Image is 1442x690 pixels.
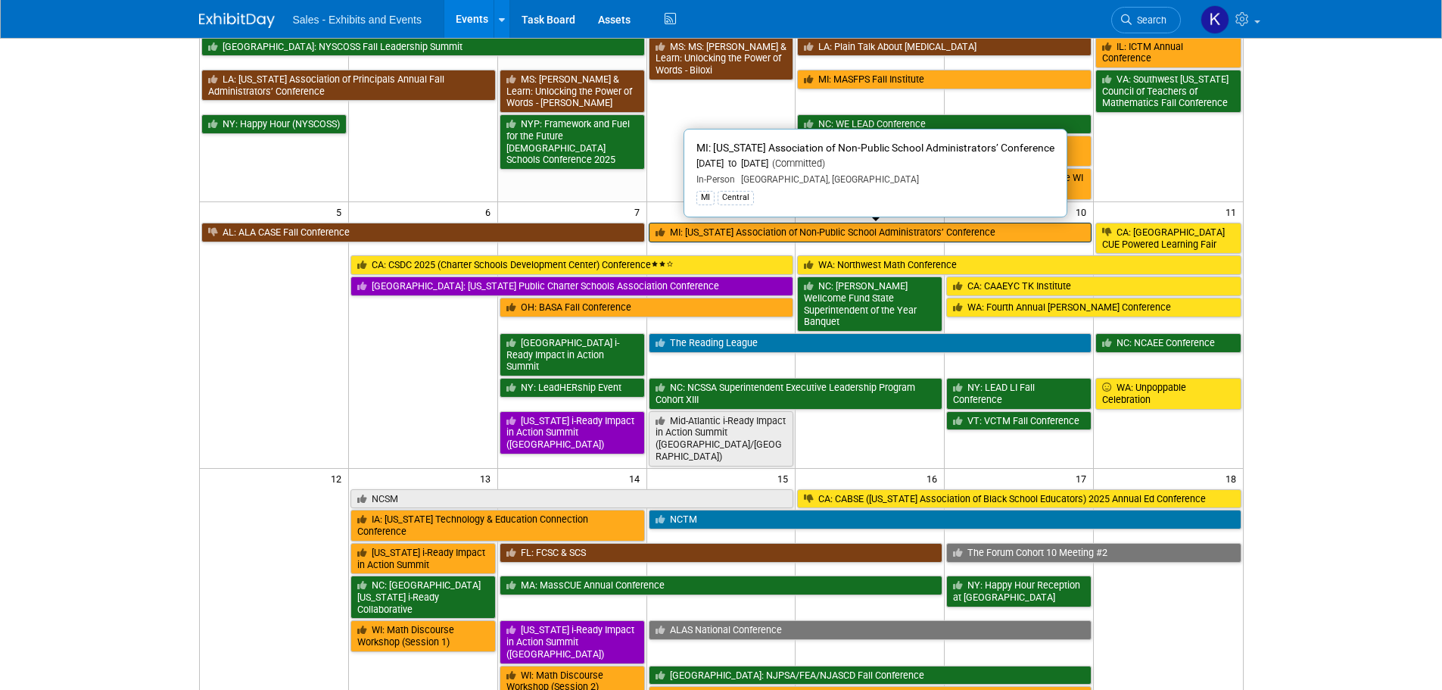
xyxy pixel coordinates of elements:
a: The Reading League [649,333,1092,353]
span: 17 [1074,469,1093,488]
div: Central [718,191,754,205]
a: ALAS National Conference [649,620,1092,640]
a: [GEOGRAPHIC_DATA] i-Ready Impact in Action Summit [500,333,645,376]
span: Search [1132,14,1166,26]
a: [GEOGRAPHIC_DATA]: [US_STATE] Public Charter Schools Association Conference [350,276,794,296]
a: NC: NCAEE Conference [1095,333,1241,353]
span: In-Person [696,174,735,185]
a: NCTM [649,510,1241,529]
span: 6 [484,202,497,221]
a: OH: BASA Fall Conference [500,298,794,317]
img: Kara Haven [1201,5,1229,34]
a: NCSM [350,489,794,509]
a: IA: [US_STATE] Technology & Education Connection Conference [350,510,645,541]
a: MI: [US_STATE] Association of Non-Public School Administrators’ Conference [649,223,1092,242]
a: IL: ICTM Annual Conference [1095,37,1241,68]
a: [US_STATE] i-Ready Impact in Action Summit ([GEOGRAPHIC_DATA]) [500,620,645,663]
a: CA: CABSE ([US_STATE] Association of Black School Educators) 2025 Annual Ed Conference [797,489,1241,509]
a: [US_STATE] i-Ready Impact in Action Summit ([GEOGRAPHIC_DATA]) [500,411,645,454]
span: 14 [628,469,646,488]
div: MI [696,191,715,205]
span: 16 [925,469,944,488]
a: The Forum Cohort 10 Meeting #2 [946,543,1241,563]
span: [GEOGRAPHIC_DATA], [GEOGRAPHIC_DATA] [735,174,919,185]
a: NYP: Framework and Fuel for the Future [DEMOGRAPHIC_DATA] Schools Conference 2025 [500,114,645,170]
a: NY: Happy Hour Reception at [GEOGRAPHIC_DATA] [946,576,1092,607]
div: [DATE] to [DATE] [696,158,1054,170]
a: [GEOGRAPHIC_DATA]: NYSCOSS Fall Leadership Summit [201,37,645,57]
a: CA: CAAEYC TK Institute [946,276,1241,296]
a: MS: MS: [PERSON_NAME] & Learn: Unlocking the Power of Words - Biloxi [649,37,794,80]
span: 18 [1224,469,1243,488]
span: Sales - Exhibits and Events [293,14,422,26]
a: CA: CSDC 2025 (Charter Schools Development Center) Conference [350,255,794,275]
a: FL: FCSC & SCS [500,543,943,563]
a: MS: [PERSON_NAME] & Learn: Unlocking the Power of Words - [PERSON_NAME] [500,70,645,113]
a: MA: MassCUE Annual Conference [500,576,943,595]
a: VT: VCTM Fall Conference [946,411,1092,431]
img: ExhibitDay [199,13,275,28]
a: NY: LEAD LI Fall Conference [946,378,1092,409]
span: 7 [633,202,646,221]
a: WA: Unpoppable Celebration [1095,378,1241,409]
span: 10 [1074,202,1093,221]
a: AL: ALA CASE Fall Conference [201,223,645,242]
span: 11 [1224,202,1243,221]
span: 12 [329,469,348,488]
span: 5 [335,202,348,221]
a: MI: MASFPS Fall Institute [797,70,1092,89]
a: [GEOGRAPHIC_DATA]: NJPSA/FEA/NJASCD Fall Conference [649,666,1092,685]
a: [US_STATE] i-Ready Impact in Action Summit [350,543,496,574]
a: NC: WE LEAD Conference [797,114,1092,134]
span: 13 [478,469,497,488]
a: WI: Math Discourse Workshop (Session 1) [350,620,496,651]
a: Mid-Atlantic i-Ready Impact in Action Summit ([GEOGRAPHIC_DATA]/[GEOGRAPHIC_DATA]) [649,411,794,467]
span: (Committed) [768,158,825,169]
a: LA: Plain Talk About [MEDICAL_DATA] [797,37,1092,57]
a: WA: Fourth Annual [PERSON_NAME] Conference [946,298,1241,317]
a: VA: Southwest [US_STATE] Council of Teachers of Mathematics Fall Conference [1095,70,1241,113]
span: 15 [776,469,795,488]
a: NC: NCSSA Superintendent Executive Leadership Program Cohort XIII [649,378,943,409]
span: MI: [US_STATE] Association of Non-Public School Administrators’ Conference [696,142,1054,154]
a: NY: Happy Hour (NYSCOSS) [201,114,347,134]
a: LA: [US_STATE] Association of Principals Annual Fall Administrators’ Conference [201,70,496,101]
a: WA: Northwest Math Conference [797,255,1241,275]
a: NC: [PERSON_NAME] Wellcome Fund State Superintendent of the Year Banquet [797,276,942,332]
a: CA: [GEOGRAPHIC_DATA] CUE Powered Learning Fair [1095,223,1241,254]
a: Search [1111,7,1181,33]
a: NC: [GEOGRAPHIC_DATA][US_STATE] i-Ready Collaborative [350,576,496,619]
a: NY: LeadHERship Event [500,378,645,398]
